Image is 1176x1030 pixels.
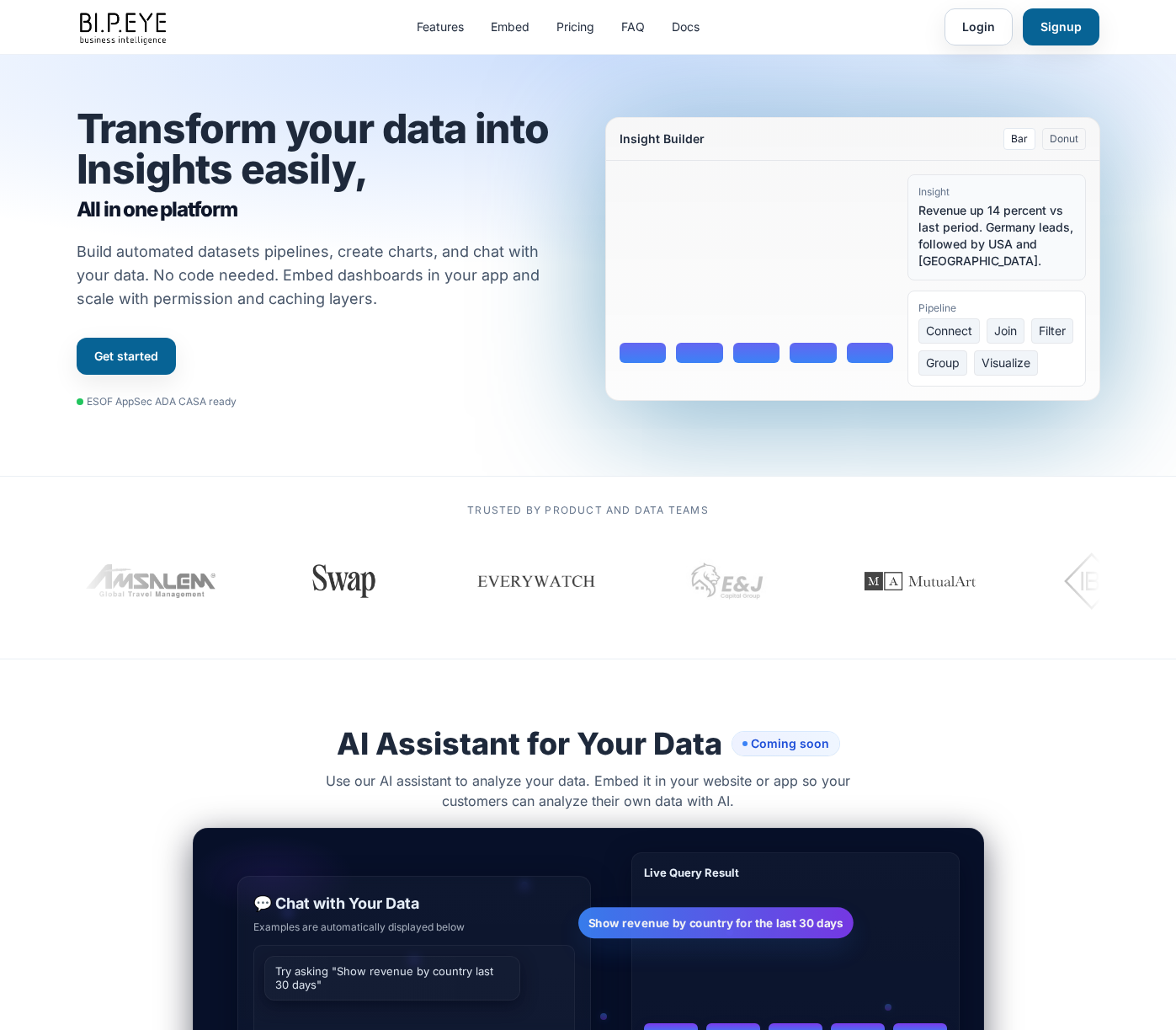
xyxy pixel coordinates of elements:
[620,131,705,147] div: Insight Builder
[77,109,572,223] h1: Transform your data into Insights easily,
[77,8,173,46] img: bipeye-logo
[621,19,645,35] a: FAQ
[417,19,464,35] a: Features
[1023,8,1099,45] a: Signup
[77,338,176,375] a: Get started
[672,19,700,35] a: Docs
[686,539,770,623] img: EJ Capital
[77,504,1100,517] p: Trusted by product and data teams
[1042,128,1086,150] button: Donut
[918,350,967,376] span: Group
[1064,547,1159,615] img: IBI
[1003,128,1035,150] button: Bar
[918,202,1075,270] div: Revenue up 14 percent vs last period. Germany leads, followed by USA and [GEOGRAPHIC_DATA].
[987,318,1024,344] span: Join
[337,727,839,760] h2: AI Assistant for Your Data
[77,196,572,223] span: All in one platform
[620,174,894,363] div: Bar chart
[77,240,561,311] p: Build automated datasets pipelines, create charts, and chat with your data. No code needed. Embed...
[77,395,237,408] div: ESOF AppSec ADA CASA ready
[974,350,1038,376] span: Visualize
[844,539,996,623] img: MutualArt
[86,564,219,598] img: Amsalem
[476,556,597,606] img: Everywatch
[918,302,1075,315] div: Pipeline
[491,19,529,35] a: Embed
[305,564,383,598] img: Swap
[306,771,871,811] p: Use our AI assistant to analyze your data. Embed it in your website or app so your customers can ...
[732,732,839,755] span: Coming soon
[1031,318,1073,344] span: Filter
[918,185,1075,199] div: Insight
[556,19,594,35] a: Pricing
[918,318,980,344] span: Connect
[945,8,1013,45] a: Login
